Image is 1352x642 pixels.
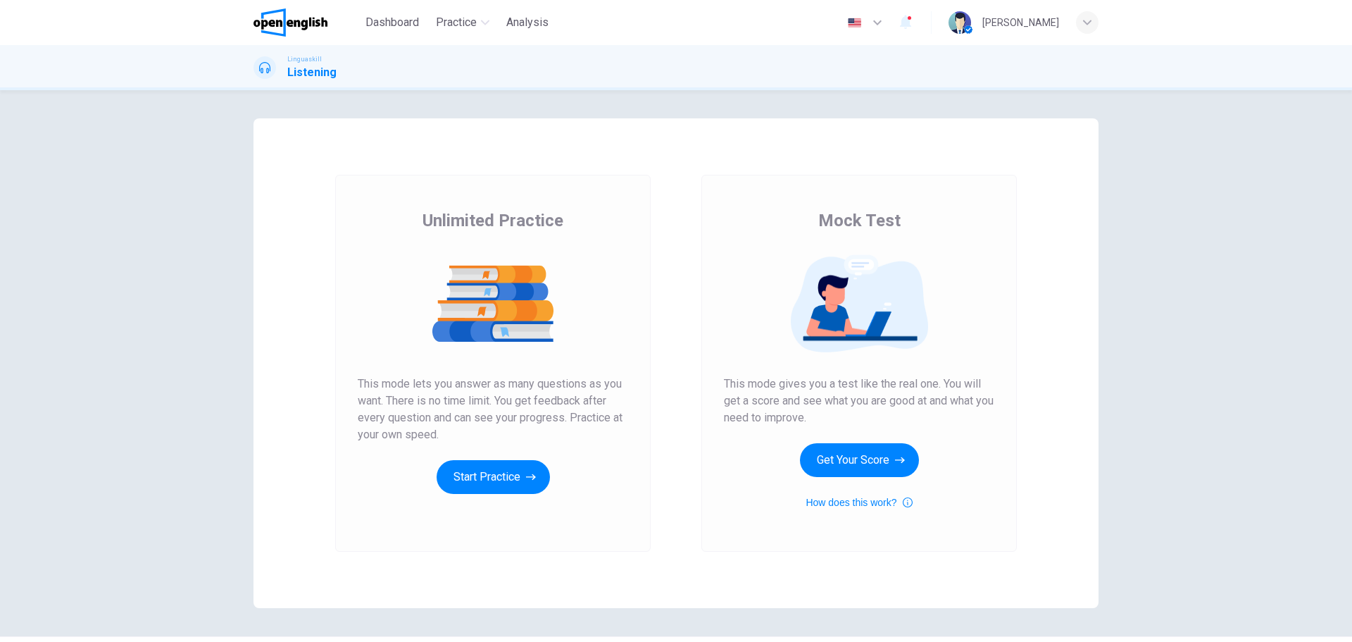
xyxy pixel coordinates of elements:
span: Unlimited Practice [423,209,563,232]
button: Get Your Score [800,443,919,477]
button: Start Practice [437,460,550,494]
button: Analysis [501,10,554,35]
img: OpenEnglish logo [254,8,327,37]
span: Linguaskill [287,54,322,64]
button: Practice [430,10,495,35]
div: [PERSON_NAME] [982,14,1059,31]
img: Profile picture [949,11,971,34]
img: en [846,18,863,28]
button: How does this work? [806,494,912,511]
span: Mock Test [818,209,901,232]
span: Practice [436,14,477,31]
button: Dashboard [360,10,425,35]
span: Dashboard [365,14,419,31]
a: OpenEnglish logo [254,8,360,37]
span: This mode lets you answer as many questions as you want. There is no time limit. You get feedback... [358,376,628,443]
span: This mode gives you a test like the real one. You will get a score and see what you are good at a... [724,376,994,426]
span: Analysis [506,14,549,31]
h1: Listening [287,64,337,81]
